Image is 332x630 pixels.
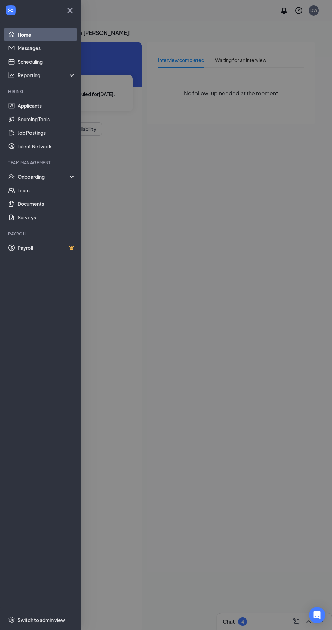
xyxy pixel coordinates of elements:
a: Talent Network [18,139,76,153]
a: Scheduling [18,55,76,68]
div: Switch to admin view [18,616,65,623]
a: Documents [18,197,76,211]
a: Team [18,183,76,197]
a: Surveys [18,211,76,224]
a: Home [18,28,76,41]
a: Applicants [18,99,76,112]
a: Sourcing Tools [18,112,76,126]
a: Messages [18,41,76,55]
div: Payroll [8,231,74,237]
svg: WorkstreamLogo [7,7,14,14]
a: PayrollCrown [18,241,76,255]
div: Onboarding [18,173,70,180]
div: Open Intercom Messenger [309,607,325,623]
a: Job Postings [18,126,76,139]
svg: UserCheck [8,173,15,180]
div: Reporting [18,72,76,79]
div: Hiring [8,89,74,94]
svg: Settings [8,616,15,623]
svg: Cross [65,5,76,16]
div: Team Management [8,160,74,166]
svg: Analysis [8,72,15,79]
